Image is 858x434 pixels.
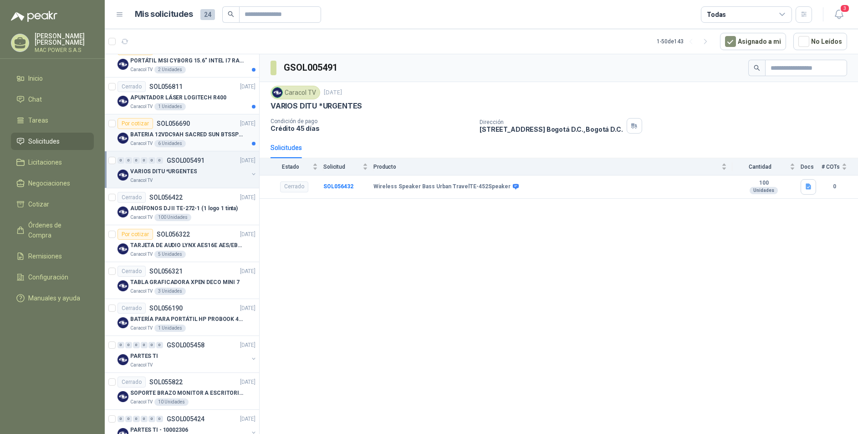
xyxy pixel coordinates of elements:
p: VARIOS DITU *URGENTES [130,167,197,176]
div: 3 Unidades [154,288,186,295]
p: SOL055822 [149,379,183,385]
img: Company Logo [117,170,128,181]
div: 0 [148,416,155,422]
button: No Leídos [793,33,847,50]
a: Órdenes de Compra [11,217,94,244]
span: Tareas [28,115,48,125]
img: Company Logo [117,391,128,402]
span: Chat [28,94,42,104]
p: SOL056190 [149,305,183,311]
p: [STREET_ADDRESS] Bogotá D.C. , Bogotá D.C. [480,125,623,133]
span: Inicio [28,73,43,83]
p: SOL056321 [149,268,183,274]
span: search [754,65,760,71]
th: Docs [801,158,822,175]
p: Condición de pago [271,118,472,124]
div: 0 [156,416,163,422]
a: Por cotizarSOL056322[DATE] Company LogoTARJETA DE AUDIO LYNX AES16E AES/EBU PCICaracol TV5 Unidades [105,225,259,262]
span: Producto [373,164,720,170]
p: SOPORTE BRAZO MONITOR A ESCRITORIO NBF80 [130,389,244,398]
div: 0 [133,416,140,422]
p: Caracol TV [130,66,153,73]
span: Licitaciones [28,157,62,167]
img: Company Logo [272,88,282,98]
span: search [228,11,234,17]
a: CerradoSOL056811[DATE] Company LogoAPUNTADOR LÁSER LOGITECH R400Caracol TV1 Unidades [105,77,259,114]
p: [DATE] [240,83,255,91]
p: [PERSON_NAME] [PERSON_NAME] [35,33,94,46]
p: [DATE] [240,267,255,276]
p: Dirección [480,119,623,125]
div: Cerrado [117,377,146,387]
div: 6 Unidades [154,140,186,147]
a: CerradoSOL056321[DATE] Company LogoTABLA GRAFICADORA XPEN DECO MINI 7Caracol TV3 Unidades [105,262,259,299]
div: Unidades [750,187,778,194]
div: 0 [148,342,155,348]
img: Company Logo [117,59,128,70]
th: Estado [260,158,323,175]
img: Company Logo [117,207,128,217]
p: [DATE] [240,304,255,313]
p: Caracol TV [130,214,153,221]
a: CerradoSOL055822[DATE] Company LogoSOPORTE BRAZO MONITOR A ESCRITORIO NBF80Caracol TV10 Unidades [105,373,259,410]
p: Caracol TV [130,103,153,110]
span: Cantidad [732,164,788,170]
a: Manuales y ayuda [11,289,94,307]
th: Cantidad [732,158,801,175]
p: TABLA GRAFICADORA XPEN DECO MINI 7 [130,278,240,287]
img: Company Logo [117,96,128,107]
div: 0 [117,157,124,164]
a: 0 0 0 0 0 0 GSOL005491[DATE] Company LogoVARIOS DITU *URGENTESCaracol TV [117,155,257,184]
p: SOL056811 [149,83,183,90]
b: SOL056432 [323,183,353,190]
a: Remisiones [11,248,94,265]
p: Crédito 45 días [271,124,472,132]
p: MAC POWER S.A.S [35,47,94,53]
h1: Mis solicitudes [135,8,193,21]
p: SOL056322 [157,231,190,238]
th: # COTs [822,158,858,175]
b: Wireless Speaker Bass Urban TravelTE-452Speaker [373,183,511,191]
a: Tareas [11,112,94,129]
div: 10 Unidades [154,398,189,406]
div: 0 [117,416,124,422]
a: Por cotizarSOL056812[DATE] Company LogoPORTÁTIL MSI CYBORG 15.6" INTEL I7 RAM 32GB - 1 TB / Nvidi... [105,41,259,77]
th: Solicitud [323,158,373,175]
div: 0 [125,157,132,164]
p: Caracol TV [130,140,153,147]
span: # COTs [822,164,840,170]
a: Configuración [11,269,94,286]
img: Company Logo [117,317,128,328]
p: BATERIA 12VDC9AH SACRED SUN BTSSP12-9HR [130,130,244,139]
div: 1 Unidades [154,325,186,332]
p: Caracol TV [130,251,153,258]
span: Estado [271,164,311,170]
div: 0 [133,342,140,348]
div: Por cotizar [117,229,153,240]
h3: GSOL005491 [284,61,339,75]
span: Negociaciones [28,178,70,188]
span: 24 [200,9,215,20]
div: Todas [707,10,726,20]
div: 0 [156,342,163,348]
p: [DATE] [324,88,342,97]
div: 0 [133,157,140,164]
img: Company Logo [117,354,128,365]
p: AUDÍFONOS DJ II TE-272-1 (1 logo 1 tinta) [130,204,238,213]
div: 0 [148,157,155,164]
span: Solicitudes [28,136,60,146]
p: [DATE] [240,230,255,239]
p: Caracol TV [130,325,153,332]
p: Caracol TV [130,362,153,369]
a: Por cotizarSOL056690[DATE] Company LogoBATERIA 12VDC9AH SACRED SUN BTSSP12-9HRCaracol TV6 Unidades [105,114,259,151]
img: Company Logo [117,133,128,144]
div: 0 [156,157,163,164]
p: Caracol TV [130,288,153,295]
div: 0 [141,416,148,422]
button: 3 [831,6,847,23]
div: 100 Unidades [154,214,191,221]
a: CerradoSOL056422[DATE] Company LogoAUDÍFONOS DJ II TE-272-1 (1 logo 1 tinta)Caracol TV100 Unidades [105,188,259,225]
p: TARJETA DE AUDIO LYNX AES16E AES/EBU PCI [130,241,244,250]
a: Negociaciones [11,175,94,192]
div: Cerrado [117,81,146,92]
